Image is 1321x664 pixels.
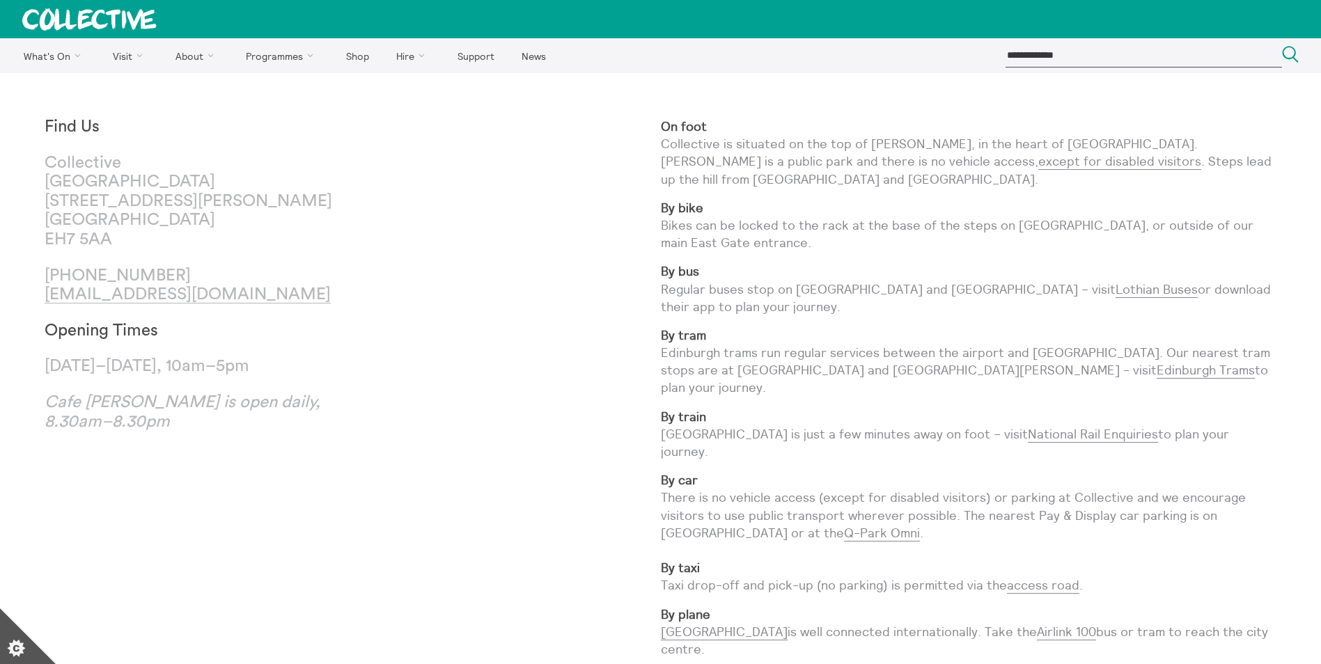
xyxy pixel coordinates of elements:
[1116,281,1198,298] a: Lothian Buses
[661,472,698,488] strong: By car
[45,154,352,250] p: Collective [GEOGRAPHIC_DATA] [STREET_ADDRESS][PERSON_NAME] [GEOGRAPHIC_DATA] EH7 5AA
[661,408,1277,461] p: [GEOGRAPHIC_DATA] is just a few minutes away on foot – visit to plan your journey.
[1038,153,1201,170] a: except for disabled visitors
[445,38,506,73] a: Support
[234,38,331,73] a: Programmes
[661,263,699,279] strong: By bus
[661,200,703,216] strong: By bike
[661,262,1277,315] p: Regular buses stop on [GEOGRAPHIC_DATA] and [GEOGRAPHIC_DATA] – visit or download their app to pl...
[661,606,710,622] strong: By plane
[101,38,161,73] a: Visit
[45,118,100,135] strong: Find Us
[45,357,352,377] p: [DATE]–[DATE], 10am–5pm
[384,38,443,73] a: Hire
[661,409,706,425] strong: By train
[661,471,1277,594] p: There is no vehicle access (except for disabled visitors) or parking at Collective and we encoura...
[1157,362,1255,379] a: Edinburgh Trams
[45,286,331,303] a: [EMAIL_ADDRESS][DOMAIN_NAME]
[1028,426,1158,443] a: National Rail Enquiries
[661,327,706,343] strong: By tram
[844,525,920,542] a: Q-Park Omni
[1007,577,1079,594] a: access road
[661,606,1277,658] p: is well connected internationally. Take the bus or tram to reach the city centre.
[45,394,320,430] em: Cafe [PERSON_NAME] is open daily, 8.30am–8.30pm
[661,560,700,576] strong: By taxi
[661,199,1277,252] p: Bikes can be locked to the rack at the base of the steps on [GEOGRAPHIC_DATA], or outside of our ...
[45,267,352,305] p: [PHONE_NUMBER]
[661,326,1277,397] p: Edinburgh trams run regular services between the airport and [GEOGRAPHIC_DATA]. Our nearest tram ...
[1037,624,1096,640] a: Airlink 100
[45,322,158,339] strong: Opening Times
[661,118,707,134] strong: On foot
[163,38,231,73] a: About
[509,38,558,73] a: News
[661,624,788,640] a: [GEOGRAPHIC_DATA]
[11,38,98,73] a: What's On
[334,38,381,73] a: Shop
[661,118,1277,188] p: Collective is situated on the top of [PERSON_NAME], in the heart of [GEOGRAPHIC_DATA]. [PERSON_NA...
